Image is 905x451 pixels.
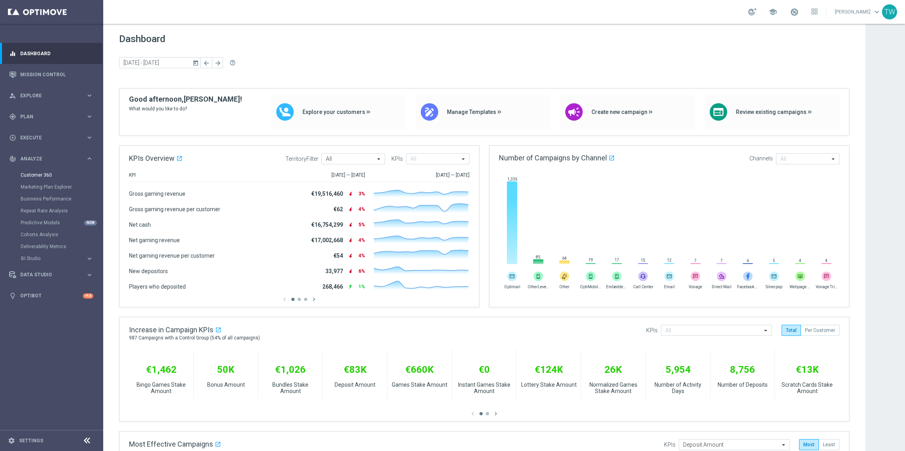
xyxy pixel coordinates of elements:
[20,285,83,306] a: Optibot
[9,155,16,162] i: track_changes
[86,255,93,262] i: keyboard_arrow_right
[21,231,83,238] a: Cohorts Analysis
[19,438,43,443] a: Settings
[84,220,97,225] div: NEW
[9,92,86,99] div: Explore
[9,64,93,85] div: Mission Control
[9,50,94,57] button: equalizer Dashboard
[9,43,93,64] div: Dashboard
[9,156,94,162] button: track_changes Analyze keyboard_arrow_right
[9,135,94,141] button: play_circle_outline Execute keyboard_arrow_right
[9,285,93,306] div: Optibot
[9,92,16,99] i: person_search
[9,50,16,57] i: equalizer
[86,92,93,99] i: keyboard_arrow_right
[86,271,93,279] i: keyboard_arrow_right
[20,272,86,277] span: Data Studio
[9,292,16,299] i: lightbulb
[86,155,93,162] i: keyboard_arrow_right
[9,114,94,120] button: gps_fixed Plan keyboard_arrow_right
[21,193,102,205] div: Business Performance
[9,272,94,278] button: Data Studio keyboard_arrow_right
[21,243,83,250] a: Deliverability Metrics
[21,196,83,202] a: Business Performance
[20,114,86,119] span: Plan
[9,271,86,278] div: Data Studio
[20,43,93,64] a: Dashboard
[9,293,94,299] button: lightbulb Optibot +10
[9,71,94,78] button: Mission Control
[20,93,86,98] span: Explore
[8,437,15,444] i: settings
[9,113,16,120] i: gps_fixed
[872,8,881,16] span: keyboard_arrow_down
[21,181,102,193] div: Marketing Plan Explorer
[9,134,16,141] i: play_circle_outline
[9,134,86,141] div: Execute
[86,134,93,141] i: keyboard_arrow_right
[21,169,102,181] div: Customer 360
[21,220,83,226] a: Predictive Models
[20,135,86,140] span: Execute
[21,256,78,261] span: BI Studio
[21,256,86,261] div: BI Studio
[21,255,94,262] button: BI Studio keyboard_arrow_right
[9,155,86,162] div: Analyze
[86,113,93,120] i: keyboard_arrow_right
[21,172,83,178] a: Customer 360
[21,229,102,241] div: Cohorts Analysis
[20,64,93,85] a: Mission Control
[21,208,83,214] a: Repeat Rate Analysis
[21,252,102,264] div: BI Studio
[834,6,882,18] a: [PERSON_NAME]keyboard_arrow_down
[9,113,86,120] div: Plan
[21,184,83,190] a: Marketing Plan Explorer
[83,293,93,299] div: +10
[21,217,102,229] div: Predictive Models
[882,4,897,19] div: TW
[9,93,94,99] button: person_search Explore keyboard_arrow_right
[21,205,102,217] div: Repeat Rate Analysis
[20,156,86,161] span: Analyze
[21,241,102,252] div: Deliverability Metrics
[768,8,777,16] span: school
